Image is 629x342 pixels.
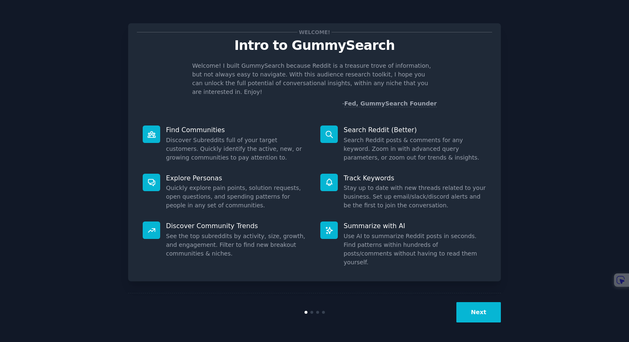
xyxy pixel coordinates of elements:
[344,221,486,230] p: Summarize with AI
[456,302,501,322] button: Next
[192,62,437,96] p: Welcome! I built GummySearch because Reddit is a treasure trove of information, but not always ea...
[344,184,486,210] dd: Stay up to date with new threads related to your business. Set up email/slack/discord alerts and ...
[166,184,309,210] dd: Quickly explore pain points, solution requests, open questions, and spending patterns for people ...
[166,136,309,162] dd: Discover Subreddits full of your target customers. Quickly identify the active, new, or growing c...
[342,99,437,108] div: -
[166,221,309,230] p: Discover Community Trends
[297,28,332,37] span: Welcome!
[344,136,486,162] dd: Search Reddit posts & comments for any keyword. Zoom in with advanced query parameters, or zoom o...
[137,38,492,53] p: Intro to GummySearch
[166,174,309,182] p: Explore Personas
[344,125,486,134] p: Search Reddit (Better)
[166,125,309,134] p: Find Communities
[344,100,437,107] a: Fed, GummySearch Founder
[344,232,486,267] dd: Use AI to summarize Reddit posts in seconds. Find patterns within hundreds of posts/comments with...
[344,174,486,182] p: Track Keywords
[166,232,309,258] dd: See the top subreddits by activity, size, growth, and engagement. Filter to find new breakout com...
